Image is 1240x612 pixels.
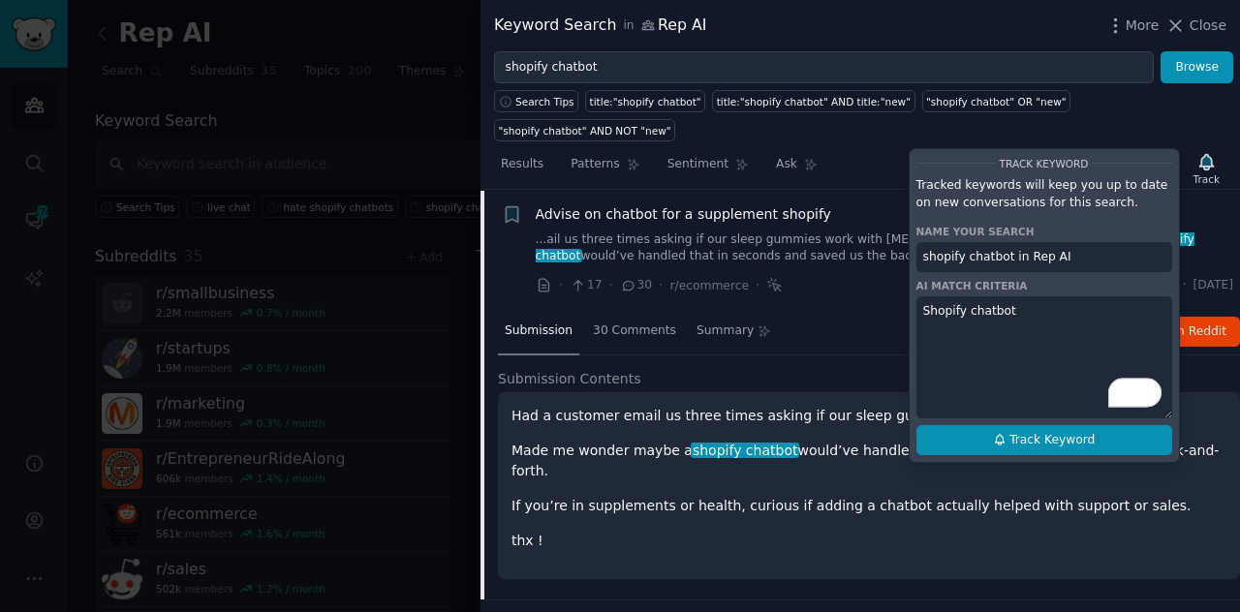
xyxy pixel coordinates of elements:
a: Ask [769,149,824,189]
span: Search Tips [515,95,574,108]
div: Track [1193,172,1220,186]
div: Keyword Search Rep AI [494,14,706,38]
p: Had a customer email us three times asking if our sleep gummies work with [MEDICAL_DATA]. [511,406,1226,426]
span: More [1126,15,1160,36]
span: r/ecommerce [670,279,749,292]
span: 30 [620,277,652,294]
span: Track Keyword [1000,158,1089,169]
p: Tracked keywords will keep you up to date on new conversations for this search. [916,177,1172,211]
span: shopify chatbot [691,443,799,458]
a: Patterns [564,149,646,189]
span: 17 [570,277,602,294]
button: Browse [1161,51,1233,84]
span: Close [1190,15,1226,36]
input: Name this search [916,242,1172,273]
span: Submission [505,322,573,340]
a: Advise on chatbot for a supplement shopify [536,204,831,225]
div: "shopify chatbot" OR "new" [926,95,1067,108]
a: title:"shopify chatbot" AND title:"new" [712,90,914,112]
div: title:"shopify chatbot" AND title:"new" [717,95,911,108]
span: Track Keyword [1009,432,1095,449]
button: Close [1165,15,1226,36]
span: Reply [1137,323,1226,341]
a: "shopify chatbot" AND NOT "new" [494,119,675,141]
a: Results [494,149,550,189]
span: Submission Contents [498,369,641,389]
p: Made me wonder maybe a would’ve handled that in seconds and saved us the back-and-forth. [511,441,1226,481]
span: Ask [776,156,797,173]
button: More [1105,15,1160,36]
div: title:"shopify chatbot" [590,95,701,108]
span: · [609,275,613,295]
textarea: To enrich screen reader interactions, please activate Accessibility in Grammarly extension settings [916,296,1172,418]
span: in [623,17,634,35]
a: Sentiment [661,149,756,189]
a: "shopify chatbot" OR "new" [922,90,1071,112]
a: title:"shopify chatbot" [585,90,705,112]
p: If you’re in supplements or health, curious if adding a chatbot actually helped with support or s... [511,496,1226,516]
div: "shopify chatbot" AND NOT "new" [499,124,671,138]
span: · [1183,277,1187,294]
span: · [659,275,663,295]
span: on Reddit [1170,324,1226,338]
div: Name your search [916,225,1172,238]
a: ...ail us three times asking if our sleep gummies work with [MEDICAL_DATA]. Made me wonder maybe ... [536,231,1234,265]
span: · [756,275,759,295]
div: AI match criteria [916,279,1172,292]
span: 30 Comments [593,322,676,340]
button: Track Keyword [916,425,1172,456]
button: Search Tips [494,90,578,112]
p: thx ! [511,531,1226,551]
span: Patterns [571,156,619,173]
button: Track [1187,148,1226,189]
span: Summary [697,322,754,340]
span: [DATE] [1193,277,1233,294]
span: Results [501,156,543,173]
span: Sentiment [667,156,728,173]
input: Try a keyword related to your business [494,51,1154,84]
span: · [559,275,563,295]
